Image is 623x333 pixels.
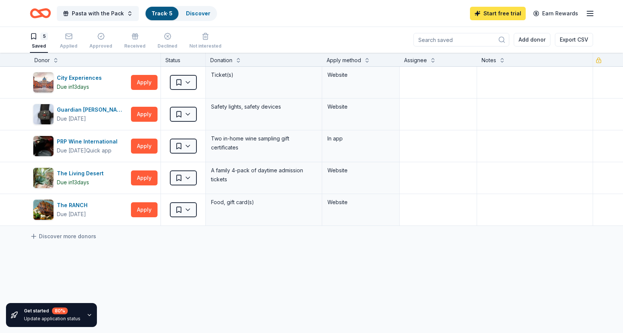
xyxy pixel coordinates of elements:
[131,139,158,154] button: Apply
[327,134,394,143] div: In app
[33,136,54,156] img: Image for PRP Wine International
[57,137,120,146] div: PRP Wine International
[189,43,222,49] div: Not interested
[210,197,317,208] div: Food, gift card(s)
[30,30,48,53] button: 5Saved
[33,104,128,125] button: Image for Guardian Angel DeviceGuardian [PERSON_NAME]Due [DATE]
[152,10,172,16] a: Track· 5
[57,201,91,210] div: The RANCH
[555,33,593,46] button: Export CSV
[161,53,206,66] div: Status
[33,72,54,93] img: Image for City Experiences
[189,30,222,53] button: Not interested
[89,30,112,53] button: Approved
[30,43,48,49] div: Saved
[30,232,96,241] a: Discover more donors
[124,43,146,49] div: Received
[327,70,394,79] div: Website
[86,147,112,154] div: Quick app
[470,7,526,20] a: Start free trial
[124,30,146,53] button: Received
[34,56,50,65] div: Donor
[52,308,68,314] div: 80 %
[327,56,361,65] div: Apply method
[529,7,583,20] a: Earn Rewards
[60,30,77,53] button: Applied
[210,165,317,185] div: A family 4-pack of daytime admission tickets
[24,316,80,322] div: Update application status
[131,170,158,185] button: Apply
[33,199,128,220] button: Image for The RANCHThe RANCHDue [DATE]
[33,168,54,188] img: Image for The Living Desert
[40,33,48,40] div: 5
[327,102,394,111] div: Website
[33,167,128,188] button: Image for The Living DesertThe Living DesertDue in13days
[57,178,89,187] div: Due in 13 days
[57,105,128,114] div: Guardian [PERSON_NAME]
[57,82,89,91] div: Due in 13 days
[327,198,394,207] div: Website
[210,70,317,80] div: Ticket(s)
[57,6,139,21] button: Pasta with the Pack
[57,73,105,82] div: City Experiences
[158,43,177,49] div: Declined
[514,33,550,46] button: Add donor
[33,104,54,124] img: Image for Guardian Angel Device
[30,4,51,22] a: Home
[33,136,128,157] button: Image for PRP Wine InternationalPRP Wine InternationalDue [DATE]Quick app
[210,133,317,153] div: Two in-home wine sampling gift certificates
[57,146,86,155] div: Due [DATE]
[186,10,210,16] a: Discover
[33,72,128,93] button: Image for City ExperiencesCity ExperiencesDue in13days
[158,30,177,53] button: Declined
[89,43,112,49] div: Approved
[57,169,107,178] div: The Living Desert
[131,107,158,122] button: Apply
[131,202,158,217] button: Apply
[327,166,394,175] div: Website
[482,56,496,65] div: Notes
[57,210,86,219] div: Due [DATE]
[57,114,86,123] div: Due [DATE]
[145,6,217,21] button: Track· 5Discover
[413,33,509,46] input: Search saved
[60,43,77,49] div: Applied
[131,75,158,90] button: Apply
[210,102,317,112] div: Safety lights, safety devices
[404,56,427,65] div: Assignee
[33,200,54,220] img: Image for The RANCH
[72,9,124,18] span: Pasta with the Pack
[24,308,80,314] div: Get started
[210,56,232,65] div: Donation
